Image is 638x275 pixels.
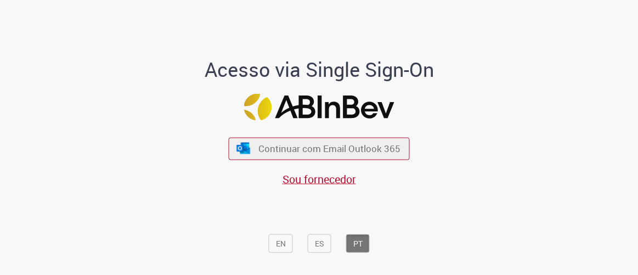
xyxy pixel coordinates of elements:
img: Logo ABInBev [244,93,394,120]
a: Sou fornecedor [283,171,356,186]
button: ES [308,234,331,252]
button: PT [346,234,370,252]
img: ícone Azure/Microsoft 360 [235,143,251,154]
h1: Acesso via Single Sign-On [194,58,444,80]
button: ícone Azure/Microsoft 360 Continuar com Email Outlook 365 [229,137,410,160]
button: EN [269,234,293,252]
span: Continuar com Email Outlook 365 [258,142,400,155]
